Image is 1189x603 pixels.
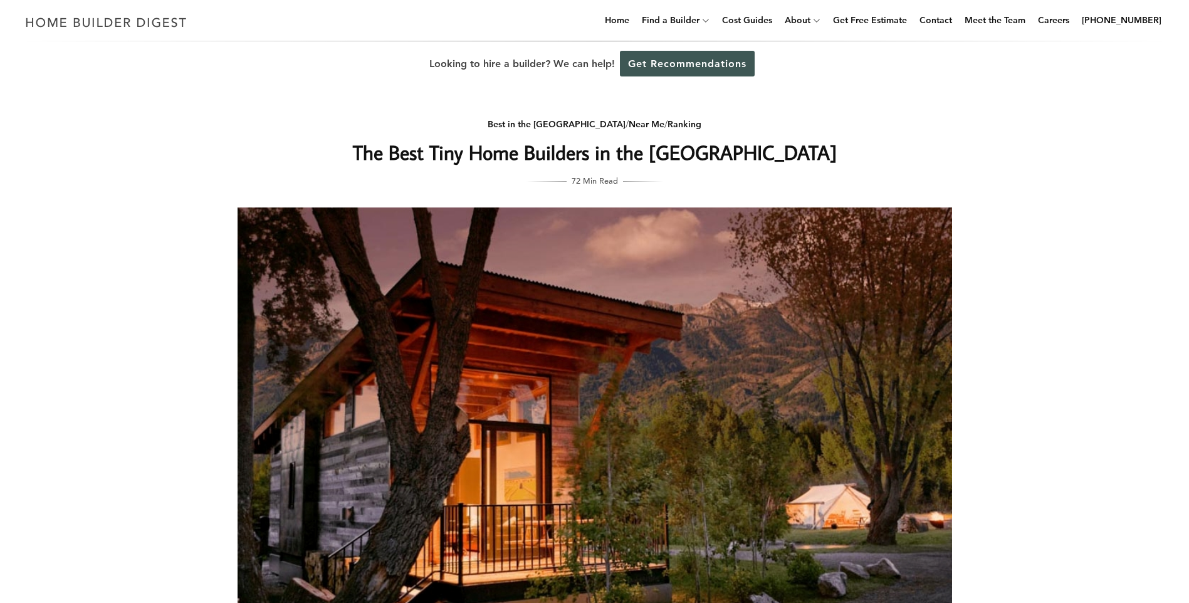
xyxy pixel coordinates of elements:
[20,10,192,34] img: Home Builder Digest
[572,174,618,187] span: 72 Min Read
[488,118,626,130] a: Best in the [GEOGRAPHIC_DATA]
[345,137,845,167] h1: The Best Tiny Home Builders in the [GEOGRAPHIC_DATA]
[620,51,755,76] a: Get Recommendations
[629,118,664,130] a: Near Me
[345,117,845,132] div: / /
[668,118,701,130] a: Ranking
